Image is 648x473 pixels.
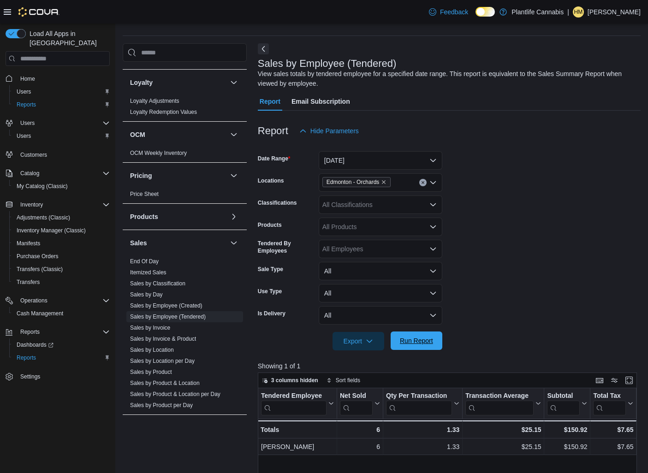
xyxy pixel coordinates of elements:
button: Users [2,117,113,130]
span: Manifests [17,240,40,247]
a: Users [13,130,35,142]
a: Sales by Invoice & Product [130,336,196,342]
a: Itemized Sales [130,269,166,276]
a: Sales by Product & Location per Day [130,391,220,397]
span: Sales by Classification [130,280,185,287]
div: Sales [123,256,247,414]
h3: OCM [130,130,145,139]
button: Purchase Orders [9,250,113,263]
a: Sales by Day [130,291,163,298]
span: Sales by Product [130,368,172,376]
span: Hide Parameters [310,126,359,136]
span: Settings [17,371,110,382]
label: Products [258,221,282,229]
button: Enter fullscreen [624,375,635,386]
span: Reports [17,101,36,108]
p: | [567,6,569,18]
div: 6 [340,424,380,435]
button: Catalog [2,167,113,180]
button: Open list of options [429,179,437,186]
div: Qty Per Transaction [386,392,452,415]
button: All [319,284,442,302]
a: Sales by Classification [130,280,185,287]
label: Locations [258,177,284,184]
span: Reports [13,352,110,363]
button: Subtotal [547,392,587,415]
div: Harper Mcnalley [573,6,584,18]
label: Sale Type [258,266,283,273]
div: Subtotal [547,392,580,401]
h3: Sales by Employee (Tendered) [258,58,397,69]
span: Adjustments (Classic) [13,212,110,223]
button: Loyalty [228,77,239,88]
button: 3 columns hidden [258,375,322,386]
span: Loyalty Redemption Values [130,108,197,116]
button: Operations [2,294,113,307]
span: Catalog [20,170,39,177]
a: Sales by Employee (Tendered) [130,313,206,320]
span: Operations [20,297,48,304]
span: Price Sheet [130,190,159,198]
div: Tendered Employee [261,392,327,401]
span: Sales by Location [130,346,174,354]
button: All [319,262,442,280]
a: Feedback [425,3,472,21]
a: Sales by Product & Location [130,380,200,386]
div: Loyalty [123,95,247,121]
a: Customers [17,149,51,160]
button: Manifests [9,237,113,250]
span: My Catalog (Classic) [13,181,110,192]
div: 6 [340,441,380,452]
span: Operations [17,295,110,306]
span: Reports [17,354,36,361]
button: Qty Per Transaction [386,392,459,415]
a: Loyalty Redemption Values [130,109,197,115]
a: Reports [13,352,40,363]
span: Report [260,92,280,111]
span: Load All Apps in [GEOGRAPHIC_DATA] [26,29,110,47]
div: Subtotal [547,392,580,415]
span: Users [17,88,31,95]
button: Reports [2,325,113,338]
button: Net Sold [340,392,380,415]
a: Dashboards [13,339,57,350]
span: Sales by Day [130,291,163,298]
span: Sales by Location per Day [130,357,195,365]
a: Cash Management [13,308,67,319]
input: Dark Mode [476,7,495,17]
span: Purchase Orders [17,253,59,260]
a: Transfers (Classic) [13,264,66,275]
span: Transfers [17,278,40,286]
button: OCM [130,130,226,139]
span: Sales by Invoice & Product [130,335,196,343]
p: [PERSON_NAME] [588,6,641,18]
div: Transaction Average [465,392,534,401]
a: Sales by Employee (Created) [130,302,202,309]
span: Customers [17,149,110,160]
button: Inventory [17,199,47,210]
span: Export [338,332,379,350]
span: Adjustments (Classic) [17,214,70,221]
p: Showing 1 of 1 [258,361,641,371]
h3: Pricing [130,171,152,180]
span: Reports [20,328,40,336]
button: My Catalog (Classic) [9,180,113,193]
button: Display options [609,375,620,386]
button: Remove Edmonton - Orchards from selection in this group [381,179,386,185]
span: Reports [17,326,110,337]
span: Run Report [400,336,433,345]
a: End Of Day [130,258,159,265]
button: Users [9,85,113,98]
button: Reports [17,326,43,337]
a: OCM Weekly Inventory [130,150,187,156]
a: Sales by Location [130,347,174,353]
button: Inventory Manager (Classic) [9,224,113,237]
span: Users [20,119,35,127]
span: Dashboards [13,339,110,350]
span: Loyalty Adjustments [130,97,179,105]
div: Total Tax [593,392,626,401]
a: Adjustments (Classic) [13,212,74,223]
button: Next [258,43,269,54]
